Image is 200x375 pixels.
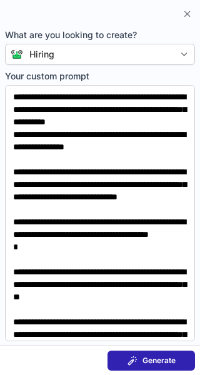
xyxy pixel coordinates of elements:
[5,85,195,341] textarea: Your custom prompt
[29,48,54,61] div: Hiring
[107,351,195,371] button: Generate
[6,49,23,59] img: Connie from ContactOut
[5,70,195,82] span: Your custom prompt
[5,29,195,41] span: What are you looking to create?
[142,356,176,366] span: Generate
